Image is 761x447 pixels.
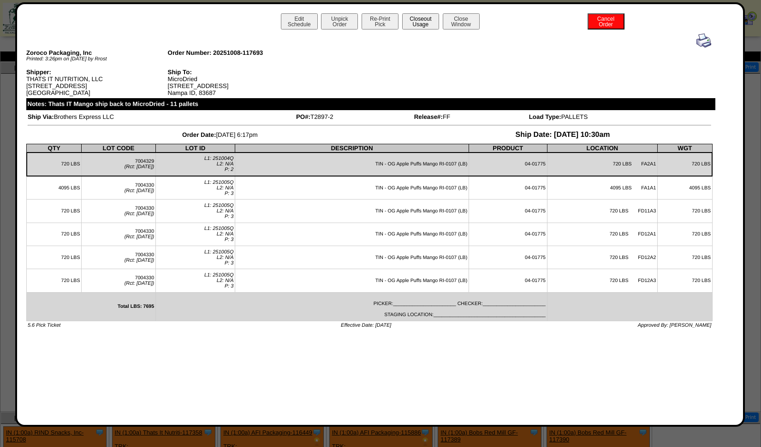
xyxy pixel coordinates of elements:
[82,246,156,269] td: 7004330
[26,69,168,76] div: Shipper:
[362,13,398,29] button: Re-PrintPick
[27,113,295,121] td: Brothers Express LLC
[443,13,480,29] button: CloseWindow
[469,153,547,176] td: 04-01775
[638,323,712,328] span: Approved By: [PERSON_NAME]
[657,223,712,246] td: 720 LBS
[469,176,547,200] td: 04-01775
[204,156,234,172] span: L1: 251004Q L2: N/A P: 2
[469,269,547,292] td: 04-01775
[657,176,712,200] td: 4095 LBS
[82,223,156,246] td: 7004330
[547,176,657,200] td: 4095 LBS FA1A1
[657,200,712,223] td: 720 LBS
[26,56,168,62] div: Printed: 3:26pm on [DATE] by Rrost
[235,176,469,200] td: TIN - OG Apple Puffs Mango RI-0107 (LB)
[204,180,234,196] span: L1: 251005Q L2: N/A P: 3
[341,323,391,328] span: Effective Date: [DATE]
[27,246,82,269] td: 720 LBS
[529,113,712,121] td: PALLETS
[296,113,310,120] span: PO#:
[547,246,657,269] td: 720 LBS FD12A2
[235,269,469,292] td: TIN - OG Apple Puffs Mango RI-0107 (LB)
[27,200,82,223] td: 720 LBS
[281,13,318,29] button: EditSchedule
[27,144,82,153] th: QTY
[82,176,156,200] td: 7004330
[168,69,309,76] div: Ship To:
[414,113,528,121] td: FF
[402,13,439,29] button: CloseoutUsage
[182,131,216,138] span: Order Date:
[125,281,155,286] span: (Rct: [DATE])
[235,200,469,223] td: TIN - OG Apple Puffs Mango RI-0107 (LB)
[515,131,610,139] span: Ship Date: [DATE] 10:30am
[321,13,358,29] button: UnpickOrder
[26,69,168,96] div: THATS IT NUTRITION, LLC [STREET_ADDRESS] [GEOGRAPHIC_DATA]
[204,272,234,289] span: L1: 251005Q L2: N/A P: 3
[469,223,547,246] td: 04-01775
[27,153,82,176] td: 720 LBS
[547,144,657,153] th: LOCATION
[26,49,168,56] div: Zoroco Packaging, Inc
[547,200,657,223] td: 720 LBS FD11A3
[235,144,469,153] th: DESCRIPTION
[204,226,234,242] span: L1: 251005Q L2: N/A P: 3
[547,223,657,246] td: 720 LBS FD12A1
[27,130,413,140] td: [DATE] 6:17pm
[28,113,54,120] span: Ship Via:
[125,234,155,240] span: (Rct: [DATE])
[547,153,657,176] td: 720 LBS FA2A1
[588,13,624,29] button: CancelOrder
[27,176,82,200] td: 4095 LBS
[125,188,155,194] span: (Rct: [DATE])
[168,69,309,96] div: MicroDried [STREET_ADDRESS] Nampa ID, 83687
[155,144,235,153] th: LOT ID
[28,323,60,328] span: 5.6 Pick Ticket
[296,113,413,121] td: T2897-2
[82,144,156,153] th: LOT CODE
[26,98,715,110] div: Notes: Thats IT Mango ship back to MicroDried - 11 pallets
[469,144,547,153] th: PRODUCT
[82,200,156,223] td: 7004330
[27,292,156,321] td: Total LBS: 7695
[235,153,469,176] td: TIN - OG Apple Puffs Mango RI-0107 (LB)
[155,292,547,321] td: PICKER:_______________________ CHECKER:_______________________ STAGING LOCATION:_________________...
[235,246,469,269] td: TIN - OG Apple Puffs Mango RI-0107 (LB)
[204,203,234,219] span: L1: 251005Q L2: N/A P: 3
[657,246,712,269] td: 720 LBS
[27,223,82,246] td: 720 LBS
[469,200,547,223] td: 04-01775
[696,33,711,48] img: print.gif
[547,269,657,292] td: 720 LBS FD12A3
[204,249,234,266] span: L1: 251005Q L2: N/A P: 3
[125,258,155,263] span: (Rct: [DATE])
[27,269,82,292] td: 720 LBS
[168,49,309,56] div: Order Number: 20251008-117693
[442,21,481,28] a: CloseWindow
[414,113,443,120] span: Release#:
[125,211,155,217] span: (Rct: [DATE])
[657,144,712,153] th: WGT
[235,223,469,246] td: TIN - OG Apple Puffs Mango RI-0107 (LB)
[529,113,561,120] span: Load Type:
[82,269,156,292] td: 7004330
[82,153,156,176] td: 7004329
[469,246,547,269] td: 04-01775
[125,164,155,170] span: (Rct: [DATE])
[657,269,712,292] td: 720 LBS
[657,153,712,176] td: 720 LBS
